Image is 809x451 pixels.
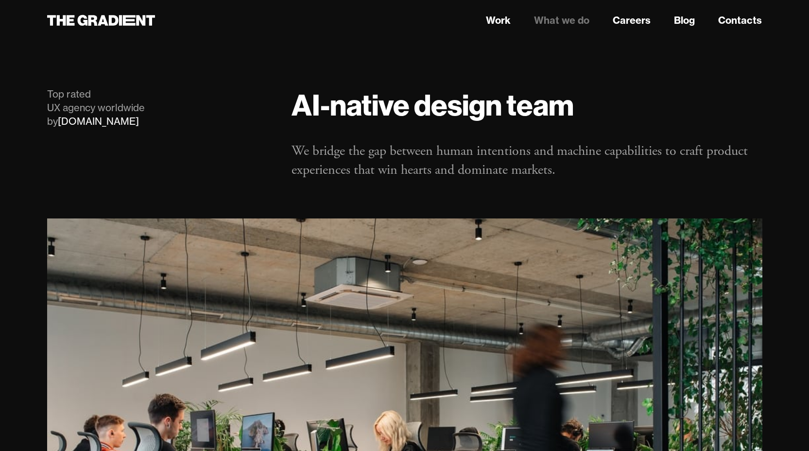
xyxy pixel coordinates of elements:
div: Top rated UX agency worldwide by [47,87,273,128]
a: What we do [534,13,589,28]
a: Work [486,13,511,28]
a: [DOMAIN_NAME] [58,115,139,127]
a: Careers [613,13,651,28]
a: Contacts [718,13,762,28]
h1: AI-native design team [292,87,762,122]
p: We bridge the gap between human intentions and machine capabilities to craft product experiences ... [292,142,762,180]
a: Blog [674,13,695,28]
